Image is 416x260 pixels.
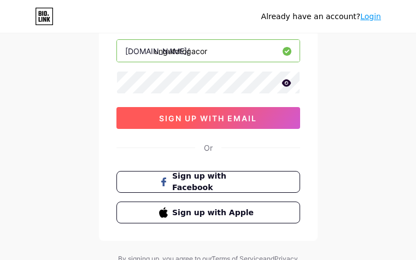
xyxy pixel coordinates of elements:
[172,207,257,218] span: Sign up with Apple
[125,45,190,57] div: [DOMAIN_NAME]/
[116,171,300,193] button: Sign up with Facebook
[117,40,300,62] input: username
[159,114,257,123] span: sign up with email
[116,107,300,129] button: sign up with email
[261,11,381,22] div: Already have an account?
[172,170,257,193] span: Sign up with Facebook
[116,202,300,223] button: Sign up with Apple
[204,142,213,153] div: Or
[360,12,381,21] a: Login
